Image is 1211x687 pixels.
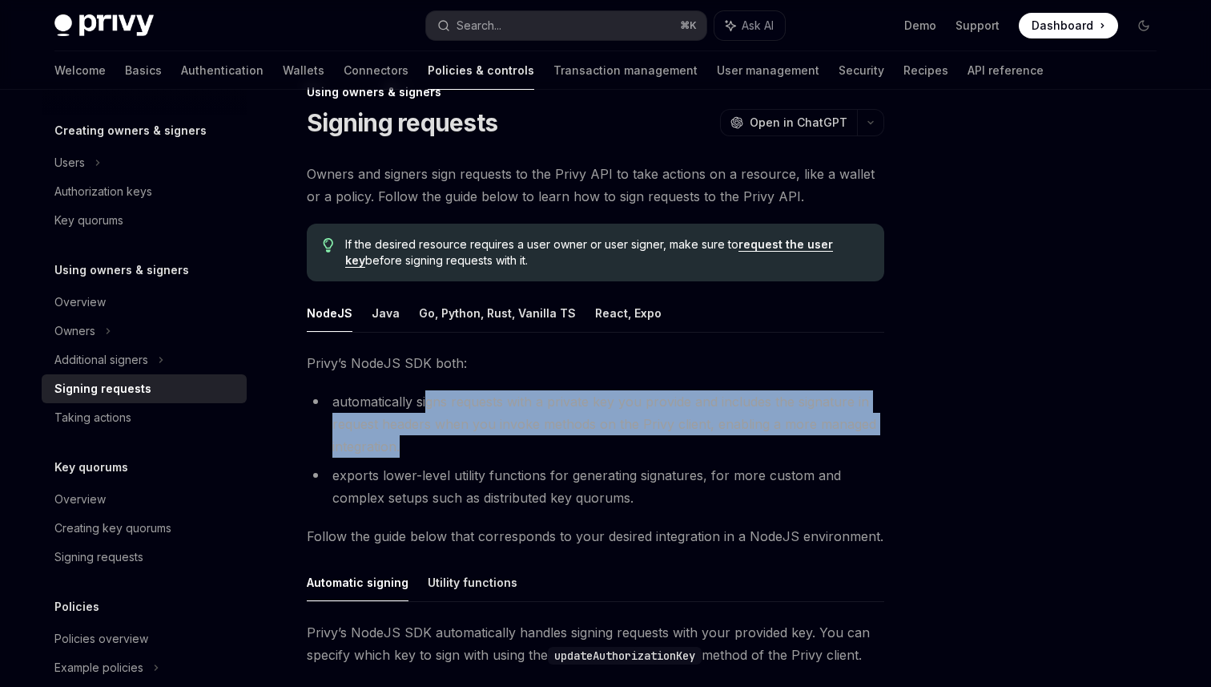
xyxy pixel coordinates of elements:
span: If the desired resource requires a user owner or user signer, make sure to before signing request... [345,236,868,269]
a: Overview [42,288,247,317]
span: Follow the guide below that corresponds to your desired integration in a NodeJS environment. [307,525,884,548]
a: Key quorums [42,206,247,235]
span: Ask AI [742,18,774,34]
button: Utility functions [428,564,517,601]
button: Automatic signing [307,564,408,601]
a: Basics [125,51,162,90]
a: Welcome [54,51,106,90]
svg: Tip [323,238,334,253]
li: exports lower-level utility functions for generating signatures, for more custom and complex setu... [307,464,884,509]
div: Creating key quorums [54,519,171,538]
div: Authorization keys [54,182,152,201]
a: Support [956,18,1000,34]
a: Signing requests [42,374,247,403]
span: Dashboard [1032,18,1093,34]
a: Authentication [181,51,264,90]
li: automatically signs requests with a private key you provide and includes the signature in request... [307,390,884,458]
a: Connectors [344,51,408,90]
div: Example policies [54,658,143,677]
button: Open in ChatGPT [720,109,857,136]
span: Owners and signers sign requests to the Privy API to take actions on a resource, like a wallet or... [307,163,884,208]
div: Using owners & signers [307,84,884,100]
h5: Policies [54,597,99,616]
a: Recipes [903,51,948,90]
h5: Creating owners & signers [54,121,207,140]
div: Signing requests [54,379,151,398]
div: Signing requests [54,548,143,567]
code: updateAuthorizationKey [548,647,702,665]
a: User management [717,51,819,90]
div: Taking actions [54,408,131,427]
a: Policies & controls [428,51,534,90]
a: Wallets [283,51,324,90]
div: Additional signers [54,350,148,370]
div: Policies overview [54,629,148,649]
div: Overview [54,293,106,312]
div: Users [54,153,85,172]
button: NodeJS [307,294,352,332]
a: Transaction management [553,51,698,90]
h5: Using owners & signers [54,261,189,280]
a: API reference [968,51,1044,90]
button: React, Expo [595,294,662,332]
a: Signing requests [42,543,247,572]
button: Search...⌘K [426,11,706,40]
a: Demo [904,18,936,34]
span: Privy’s NodeJS SDK automatically handles signing requests with your provided key. You can specify... [307,621,884,666]
button: Ask AI [714,11,785,40]
button: Toggle dark mode [1131,13,1157,38]
button: Java [372,294,400,332]
span: Open in ChatGPT [750,115,847,131]
a: Creating key quorums [42,514,247,543]
a: Overview [42,485,247,514]
div: Key quorums [54,211,123,230]
div: Search... [457,16,501,35]
span: ⌘ K [680,19,697,32]
div: Overview [54,490,106,509]
a: Authorization keys [42,177,247,206]
a: Dashboard [1019,13,1118,38]
h5: Key quorums [54,458,128,477]
a: Taking actions [42,403,247,432]
img: dark logo [54,14,154,37]
h1: Signing requests [307,108,497,137]
span: Privy’s NodeJS SDK both: [307,352,884,374]
a: Security [839,51,884,90]
a: Policies overview [42,624,247,653]
div: Owners [54,321,95,341]
button: Go, Python, Rust, Vanilla TS [419,294,576,332]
